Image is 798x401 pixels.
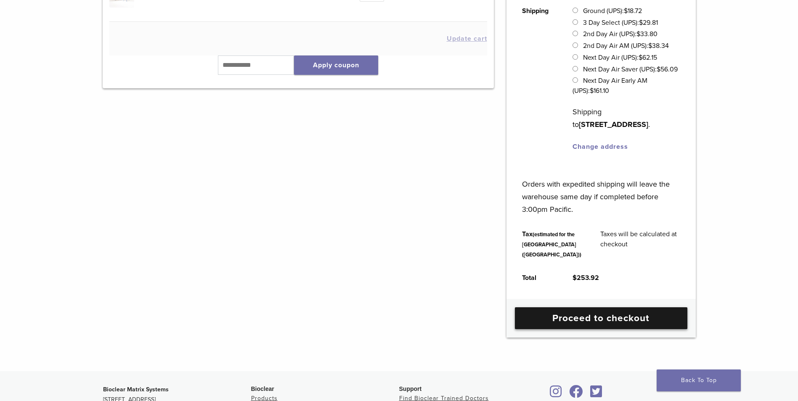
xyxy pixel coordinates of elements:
span: $ [573,274,577,282]
label: 3 Day Select (UPS): [583,18,658,27]
bdi: 18.72 [624,7,642,15]
bdi: 161.10 [590,87,609,95]
span: $ [657,65,660,74]
strong: [STREET_ADDRESS] [579,120,648,129]
bdi: 29.81 [639,18,658,27]
span: $ [648,42,652,50]
span: Support [399,385,422,392]
bdi: 56.09 [657,65,678,74]
th: Total [513,266,563,290]
th: Tax [513,222,591,266]
bdi: 253.92 [573,274,599,282]
span: Bioclear [251,385,274,392]
strong: Bioclear Matrix Systems [103,386,169,393]
a: Bioclear [567,390,586,398]
a: Bioclear [547,390,565,398]
small: (estimated for the [GEOGRAPHIC_DATA] ([GEOGRAPHIC_DATA])) [522,231,581,258]
p: Shipping to . [573,106,680,131]
a: Change address [573,142,628,151]
a: Back To Top [657,369,741,391]
label: Next Day Air (UPS): [583,53,657,62]
span: $ [636,30,640,38]
bdi: 33.80 [636,30,657,38]
label: 2nd Day Air (UPS): [583,30,657,38]
button: Update cart [447,35,487,42]
a: Proceed to checkout [515,307,687,329]
button: Apply coupon [294,55,378,75]
a: Bioclear [588,390,605,398]
p: Orders with expedited shipping will leave the warehouse same day if completed before 3:00pm Pacific. [522,165,680,216]
bdi: 62.15 [639,53,657,62]
label: Ground (UPS): [583,7,642,15]
span: $ [639,18,643,27]
td: Taxes will be calculated at checkout [591,222,689,266]
label: 2nd Day Air AM (UPS): [583,42,669,50]
bdi: 38.34 [648,42,669,50]
span: $ [624,7,628,15]
span: $ [639,53,642,62]
label: Next Day Air Saver (UPS): [583,65,678,74]
label: Next Day Air Early AM (UPS): [573,77,647,95]
span: $ [590,87,594,95]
